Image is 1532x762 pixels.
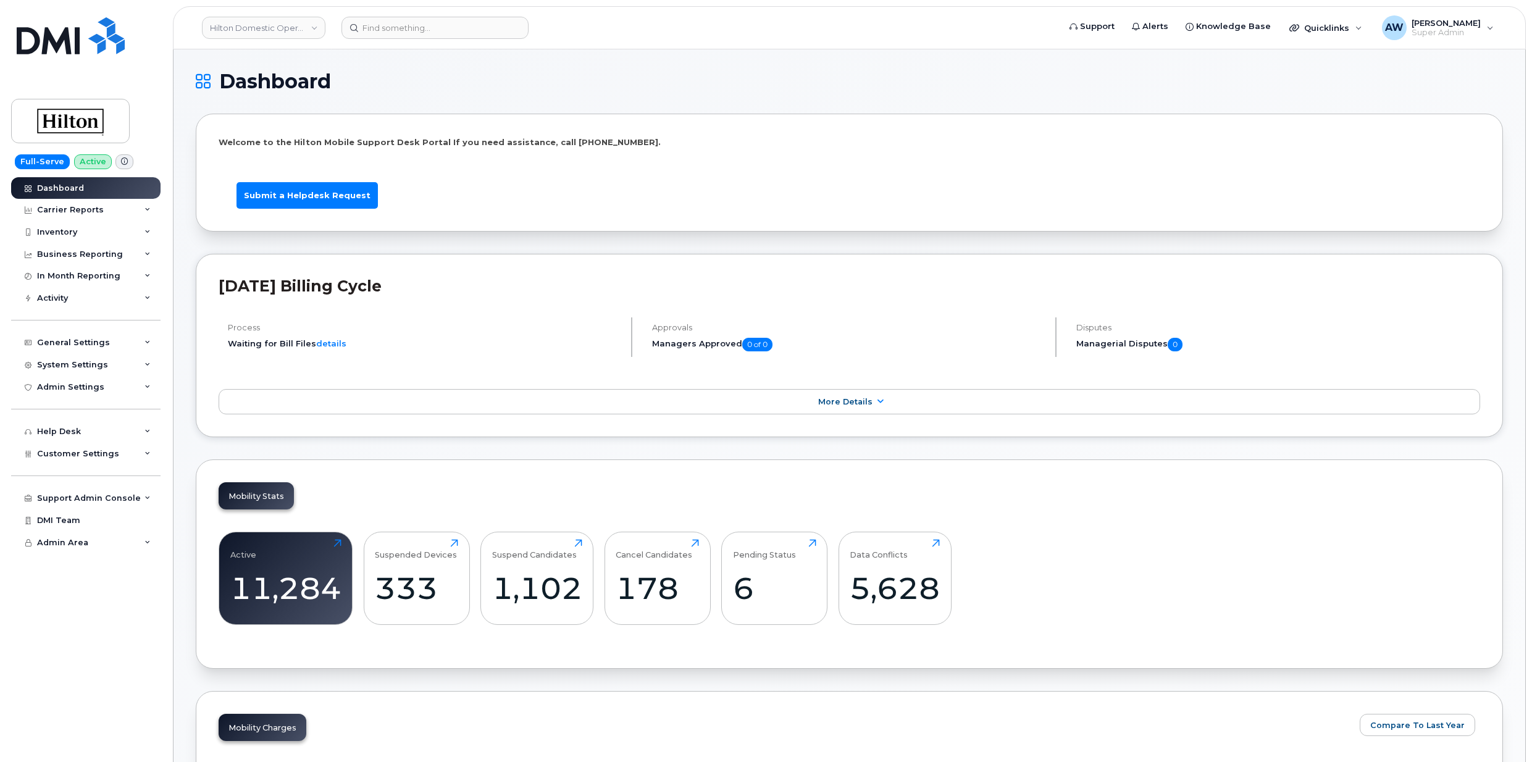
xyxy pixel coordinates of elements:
span: More Details [818,397,873,406]
div: 178 [616,570,699,606]
a: Suspended Devices333 [375,539,458,618]
a: details [316,338,346,348]
div: 1,102 [492,570,582,606]
p: Welcome to the Hilton Mobile Support Desk Portal If you need assistance, call [PHONE_NUMBER]. [219,136,1480,148]
h2: [DATE] Billing Cycle [219,277,1480,295]
h5: Managerial Disputes [1076,338,1480,351]
a: Pending Status6 [733,539,816,618]
a: Suspend Candidates1,102 [492,539,582,618]
a: Data Conflicts5,628 [850,539,940,618]
div: 11,284 [230,570,341,606]
a: Submit a Helpdesk Request [236,182,378,209]
div: Active [230,539,256,559]
div: 333 [375,570,458,606]
a: Active11,284 [230,539,341,618]
div: Suspended Devices [375,539,457,559]
h4: Disputes [1076,323,1480,332]
span: 0 of 0 [742,338,772,351]
div: Pending Status [733,539,796,559]
iframe: Messenger Launcher [1478,708,1523,753]
button: Compare To Last Year [1360,714,1475,736]
div: Suspend Candidates [492,539,577,559]
h4: Process [228,323,621,332]
span: Dashboard [219,72,331,91]
div: Data Conflicts [850,539,908,559]
h5: Managers Approved [652,338,1045,351]
div: 6 [733,570,816,606]
a: Cancel Candidates178 [616,539,699,618]
div: 5,628 [850,570,940,606]
span: Compare To Last Year [1370,719,1465,731]
span: 0 [1168,338,1182,351]
div: Cancel Candidates [616,539,692,559]
h4: Approvals [652,323,1045,332]
li: Waiting for Bill Files [228,338,621,350]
